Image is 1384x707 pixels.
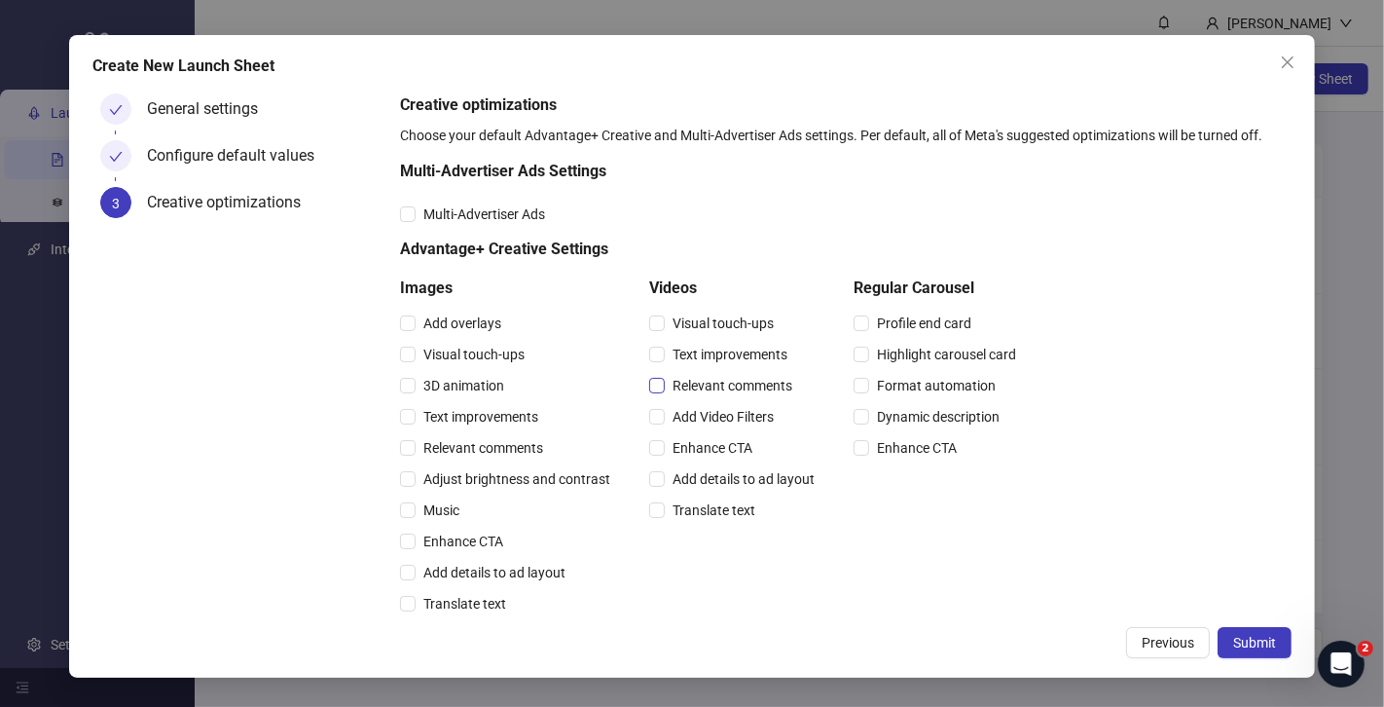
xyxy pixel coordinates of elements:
span: Add details to ad layout [416,562,573,583]
span: Multi-Advertiser Ads [416,204,553,225]
div: Configure default values [147,140,330,171]
div: General settings [147,93,273,125]
span: Submit [1233,635,1276,651]
span: Relevant comments [665,375,800,396]
span: Adjust brightness and contrast [416,468,618,490]
span: Visual touch-ups [665,313,782,334]
div: Creative optimizations [147,187,316,218]
span: 2 [1358,641,1373,656]
button: Previous [1126,627,1210,658]
span: check [109,103,123,117]
span: Music [416,500,467,521]
button: Close [1272,47,1303,78]
div: Choose your default Advantage+ Creative and Multi-Advertiser Ads settings. Per default, all of Me... [400,125,1284,146]
span: Add Video Filters [665,406,782,428]
iframe: Intercom live chat [1318,641,1365,688]
span: Format automation [869,375,1003,396]
span: check [109,150,123,164]
span: 3D animation [416,375,512,396]
span: Visual touch-ups [416,344,532,365]
h5: Creative optimizations [400,93,1284,117]
h5: Multi-Advertiser Ads Settings [400,160,1024,183]
span: Translate text [416,593,514,614]
h5: Images [400,277,618,300]
span: Relevant comments [416,437,551,459]
h5: Advantage+ Creative Settings [400,238,1024,261]
span: 3 [112,196,120,211]
span: Add overlays [416,313,509,334]
span: Dynamic description [869,406,1007,428]
span: Add details to ad layout [665,468,822,490]
span: Text improvements [665,344,795,365]
span: close [1280,55,1295,70]
button: Submit [1218,627,1292,658]
span: Enhance CTA [869,437,965,459]
span: Profile end card [869,313,979,334]
span: Translate text [665,500,763,521]
span: Previous [1142,635,1194,651]
h5: Regular Carousel [854,277,1024,300]
span: Text improvements [416,406,546,428]
div: Create New Launch Sheet [92,55,1292,78]
span: Enhance CTA [416,531,511,552]
span: Highlight carousel card [869,344,1024,365]
span: Enhance CTA [665,437,760,459]
h5: Videos [649,277,822,300]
